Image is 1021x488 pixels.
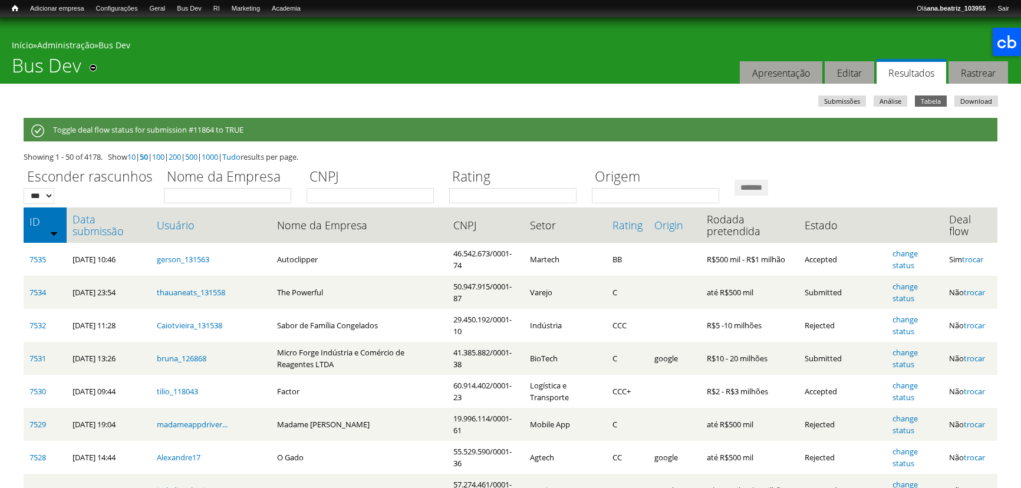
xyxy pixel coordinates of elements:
a: Alexandre17 [157,452,200,463]
label: Origem [592,167,727,188]
span: Início [12,4,18,12]
a: Apresentação [740,61,822,84]
a: Bus Dev [98,39,130,51]
a: Adicionar empresa [24,3,90,15]
a: Submissões [818,95,866,107]
a: Origin [654,219,695,231]
td: O Gado [271,441,447,474]
label: Rating [449,167,584,188]
td: Factor [271,375,447,408]
td: Indústria [524,309,607,342]
th: Rodada pretendida [701,207,799,243]
td: Logística e Transporte [524,375,607,408]
td: Agtech [524,441,607,474]
td: Rejected [799,408,887,441]
a: Rating [612,219,643,231]
a: Configurações [90,3,144,15]
a: Caiotvieira_131538 [157,320,222,331]
a: Usuário [157,219,265,231]
td: [DATE] 19:04 [67,408,150,441]
td: C [607,408,648,441]
td: Não [943,441,997,474]
td: google [648,441,701,474]
a: trocar [964,386,985,397]
a: Início [12,39,33,51]
td: 55.529.590/0001-36 [447,441,524,474]
a: 50 [140,151,148,162]
a: madameappdriver... [157,419,228,430]
a: Data submissão [73,213,144,237]
td: Rejected [799,441,887,474]
td: até R$500 mil [701,441,799,474]
a: 10 [127,151,136,162]
td: R$5 -10 milhões [701,309,799,342]
a: 7531 [29,353,46,364]
a: Sair [992,3,1015,15]
td: 60.914.402/0001-23 [447,375,524,408]
a: trocar [964,287,985,298]
td: Martech [524,243,607,276]
a: gerson_131563 [157,254,209,265]
th: Estado [799,207,887,243]
td: CC [607,441,648,474]
strong: ana.beatriz_103955 [927,5,986,12]
th: Deal flow [943,207,997,243]
a: 7530 [29,386,46,397]
a: Tudo [222,151,241,162]
td: Submitted [799,342,887,375]
a: Oláana.beatriz_103955 [911,3,992,15]
th: Nome da Empresa [271,207,447,243]
a: trocar [964,353,985,364]
td: The Powerful [271,276,447,309]
td: [DATE] 13:26 [67,342,150,375]
a: trocar [964,452,985,463]
a: Início [6,3,24,14]
img: ordem crescente [50,229,58,237]
a: change status [892,248,918,271]
td: Rejected [799,309,887,342]
a: change status [892,281,918,304]
td: Accepted [799,243,887,276]
a: tilio_118043 [157,386,198,397]
td: 29.450.192/0001-10 [447,309,524,342]
a: Marketing [226,3,266,15]
a: Academia [266,3,307,15]
td: Micro Forge Indústria e Comércio de Reagentes LTDA [271,342,447,375]
a: 100 [152,151,164,162]
td: Accepted [799,375,887,408]
a: change status [892,413,918,436]
a: change status [892,380,918,403]
a: Geral [143,3,171,15]
a: change status [892,446,918,469]
a: 7534 [29,287,46,298]
th: Setor [524,207,607,243]
div: » » [12,39,1009,54]
a: Editar [825,61,874,84]
td: CCC [607,309,648,342]
a: Resultados [877,59,946,84]
a: trocar [964,419,985,430]
div: Toggle deal flow status for submission #11864 to TRUE [24,118,997,141]
a: Tabela [915,95,947,107]
a: 7535 [29,254,46,265]
a: change status [892,314,918,337]
td: Varejo [524,276,607,309]
td: Submitted [799,276,887,309]
a: Administração [37,39,94,51]
td: até R$500 mil [701,276,799,309]
a: 7532 [29,320,46,331]
a: thauaneats_131558 [157,287,225,298]
td: C [607,342,648,375]
td: Madame [PERSON_NAME] [271,408,447,441]
td: 50.947.915/0001-87 [447,276,524,309]
td: Autoclipper [271,243,447,276]
td: BioTech [524,342,607,375]
td: 46.542.673/0001-74 [447,243,524,276]
a: Rastrear [948,61,1008,84]
td: 19.996.114/0001-61 [447,408,524,441]
td: Não [943,375,997,408]
td: Sim [943,243,997,276]
a: bruna_126868 [157,353,206,364]
td: [DATE] 23:54 [67,276,150,309]
td: Mobile App [524,408,607,441]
